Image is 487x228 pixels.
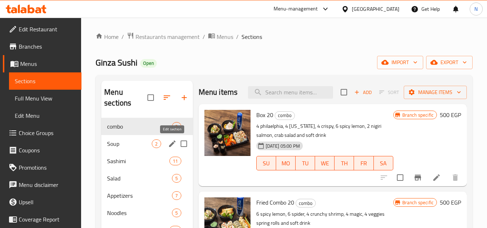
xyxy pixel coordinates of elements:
a: Upsell [3,193,81,211]
a: Restaurants management [127,32,200,41]
div: Menu-management [274,5,318,13]
span: Soup [107,139,152,148]
p: 4 philaelphia, 4 [US_STATE], 4 crispy, 6 spicy lemon, 2 nigiri salmon, crab salad and soft drink [256,122,393,140]
input: search [248,86,333,99]
span: Salad [107,174,172,183]
span: 11 [170,158,181,165]
span: combo [275,111,295,120]
span: N [474,5,478,13]
span: combo [296,199,315,207]
span: SU [260,158,273,169]
span: Select section [336,85,351,100]
button: edit [167,138,178,149]
span: Sections [242,32,262,41]
span: TU [298,158,312,169]
a: Menus [3,55,81,72]
button: MO [276,156,296,170]
a: Menu disclaimer [3,176,81,193]
li: / [121,32,124,41]
span: Promotions [19,163,76,172]
div: Soup2edit [101,135,192,152]
span: 2 [152,140,160,147]
a: Choice Groups [3,124,81,142]
span: SA [377,158,390,169]
a: Edit Menu [9,107,81,124]
span: Edit Restaurant [19,25,76,33]
button: FR [354,156,373,170]
a: Edit menu item [432,173,441,182]
span: Ginza Sushi [96,54,137,71]
span: Appetizers [107,191,172,200]
span: combo [107,122,172,131]
div: Open [140,59,157,68]
li: / [203,32,205,41]
span: export [432,58,467,67]
span: Sections [15,77,76,85]
span: Restaurants management [136,32,200,41]
div: [GEOGRAPHIC_DATA] [352,5,399,13]
a: Branches [3,38,81,55]
span: Branch specific [399,112,437,119]
button: WE [315,156,335,170]
a: Full Menu View [9,90,81,107]
span: FR [357,158,371,169]
h6: 500 EGP [440,110,461,120]
div: items [172,209,181,217]
a: Coupons [3,142,81,159]
span: Sashimi [107,157,169,165]
span: Choice Groups [19,129,76,137]
span: Manage items [409,88,461,97]
div: Salad5 [101,170,192,187]
span: [DATE] 05:00 PM [263,143,303,149]
span: Branches [19,42,76,51]
div: items [172,122,181,131]
span: WE [318,158,332,169]
span: Noodles [107,209,172,217]
h6: 500 EGP [440,197,461,207]
span: Branch specific [399,199,437,206]
div: Noodles5 [101,204,192,222]
nav: breadcrumb [96,32,473,41]
button: TU [296,156,315,170]
span: TH [337,158,351,169]
button: import [377,56,423,69]
span: Menus [217,32,233,41]
span: import [383,58,417,67]
button: export [426,56,473,69]
button: Add [351,87,375,98]
li: / [236,32,239,41]
span: Coverage Report [19,215,76,224]
p: 6 spicy lemon, 6 spider, 4 crunchy shrimp, 4 magic, 4 veggies spring rolls and soft drink [256,210,393,228]
div: items [172,191,181,200]
span: Select section first [375,87,404,98]
span: Select to update [393,170,408,185]
button: Manage items [404,86,467,99]
button: SU [256,156,276,170]
a: Menus [208,32,233,41]
span: Add item [351,87,375,98]
span: 7 [172,192,181,199]
span: 5 [172,175,181,182]
span: Menu disclaimer [19,180,76,189]
span: Full Menu View [15,94,76,103]
span: 3 [172,123,181,130]
span: Edit Menu [15,111,76,120]
span: 5 [172,210,181,216]
h2: Menu items [199,87,238,98]
div: Appetizers7 [101,187,192,204]
div: combo3 [101,118,192,135]
button: delete [447,169,464,186]
div: Sashimi11 [101,152,192,170]
button: TH [335,156,354,170]
span: Menus [20,59,76,68]
a: Promotions [3,159,81,176]
span: Box 20 [256,109,273,120]
a: Edit Restaurant [3,21,81,38]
